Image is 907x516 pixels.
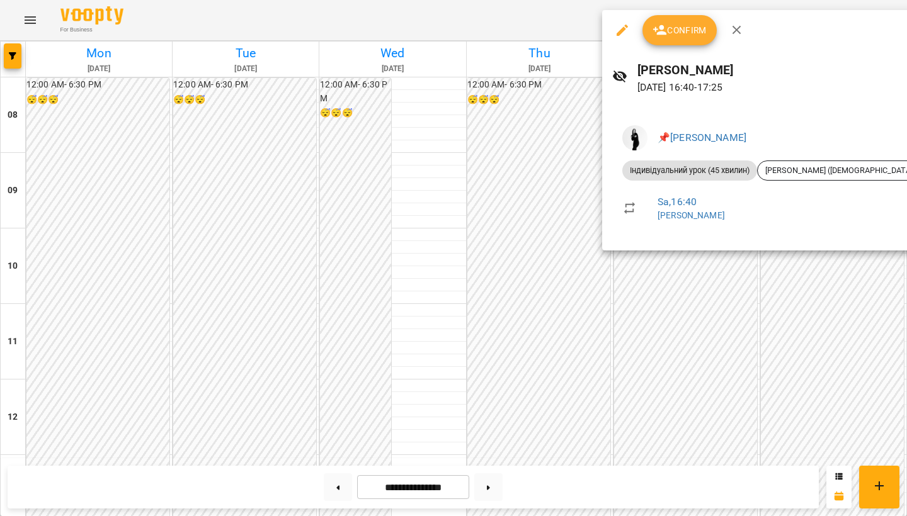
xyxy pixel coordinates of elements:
a: [PERSON_NAME] [658,210,725,220]
a: Sa , 16:40 [658,196,697,208]
button: Confirm [642,15,717,45]
img: 041a4b37e20a8ced1a9815ab83a76d22.jpeg [622,125,647,150]
a: 📌[PERSON_NAME] [658,132,746,143]
span: Індивідуальний урок (45 хвилин) [622,165,757,176]
span: Confirm [653,23,707,38]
